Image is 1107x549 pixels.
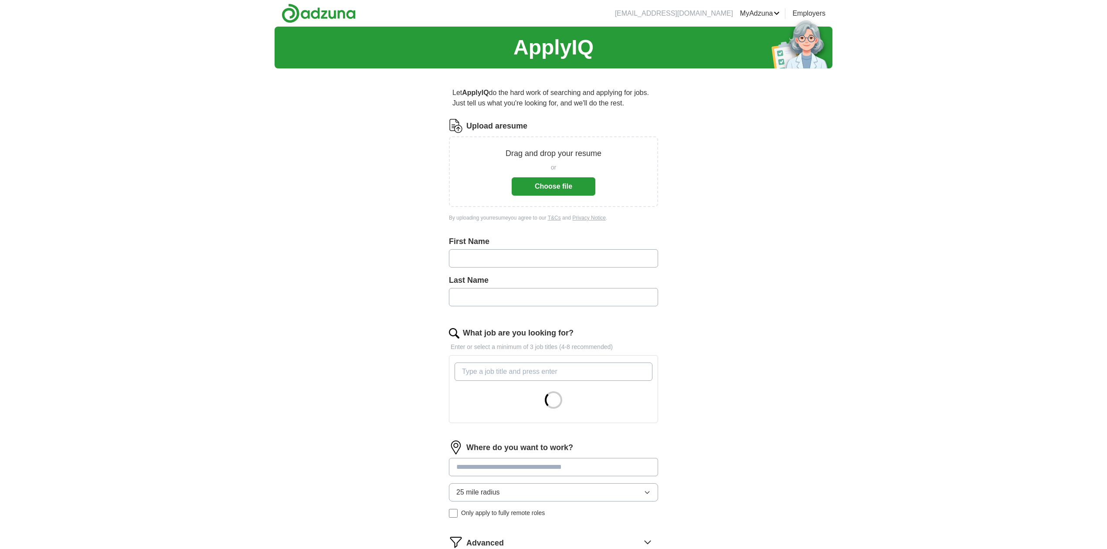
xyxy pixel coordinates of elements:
strong: ApplyIQ [462,89,489,96]
input: Only apply to fully remote roles [449,509,458,518]
label: What job are you looking for? [463,327,574,339]
a: Employers [792,8,825,19]
p: Let do the hard work of searching and applying for jobs. Just tell us what you're looking for, an... [449,84,658,112]
img: Adzuna logo [282,3,356,23]
p: Enter or select a minimum of 3 job titles (4-8 recommended) [449,342,658,352]
input: Type a job title and press enter [455,363,652,381]
a: T&Cs [548,215,561,221]
label: First Name [449,236,658,247]
label: Upload a resume [466,120,527,132]
li: [EMAIL_ADDRESS][DOMAIN_NAME] [615,8,733,19]
img: filter [449,535,463,549]
a: Privacy Notice [572,215,606,221]
a: MyAdzuna [740,8,780,19]
label: Last Name [449,274,658,286]
button: Choose file [512,177,595,196]
h1: ApplyIQ [513,32,594,63]
span: or [551,163,556,172]
img: location.png [449,441,463,454]
span: Advanced [466,537,504,549]
button: 25 mile radius [449,483,658,502]
div: By uploading your resume you agree to our and . [449,214,658,222]
img: CV Icon [449,119,463,133]
p: Drag and drop your resume [506,148,601,159]
img: search.png [449,328,459,339]
span: 25 mile radius [456,487,500,498]
label: Where do you want to work? [466,442,573,454]
span: Only apply to fully remote roles [461,508,545,518]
